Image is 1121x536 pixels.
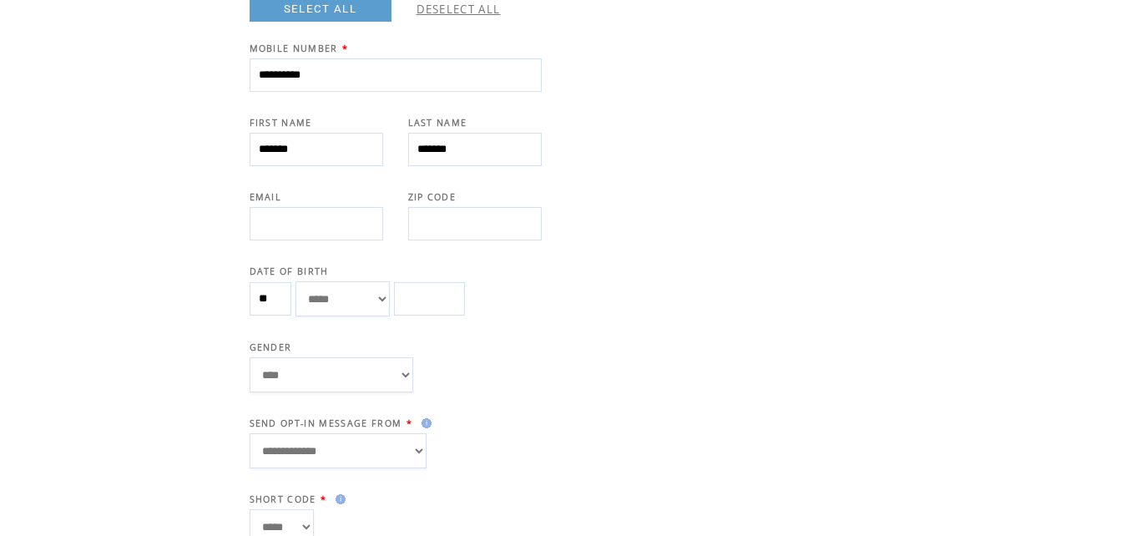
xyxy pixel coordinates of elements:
img: help.gif [331,494,346,504]
span: MOBILE NUMBER [250,43,338,54]
span: LAST NAME [408,117,467,129]
span: EMAIL [250,191,282,203]
img: help.gif [417,418,432,428]
span: SHORT CODE [250,493,316,505]
span: GENDER [250,341,292,353]
span: ZIP CODE [408,191,457,203]
span: DATE OF BIRTH [250,265,329,277]
span: SEND OPT-IN MESSAGE FROM [250,417,402,429]
a: DESELECT ALL [417,2,501,17]
span: FIRST NAME [250,117,312,129]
